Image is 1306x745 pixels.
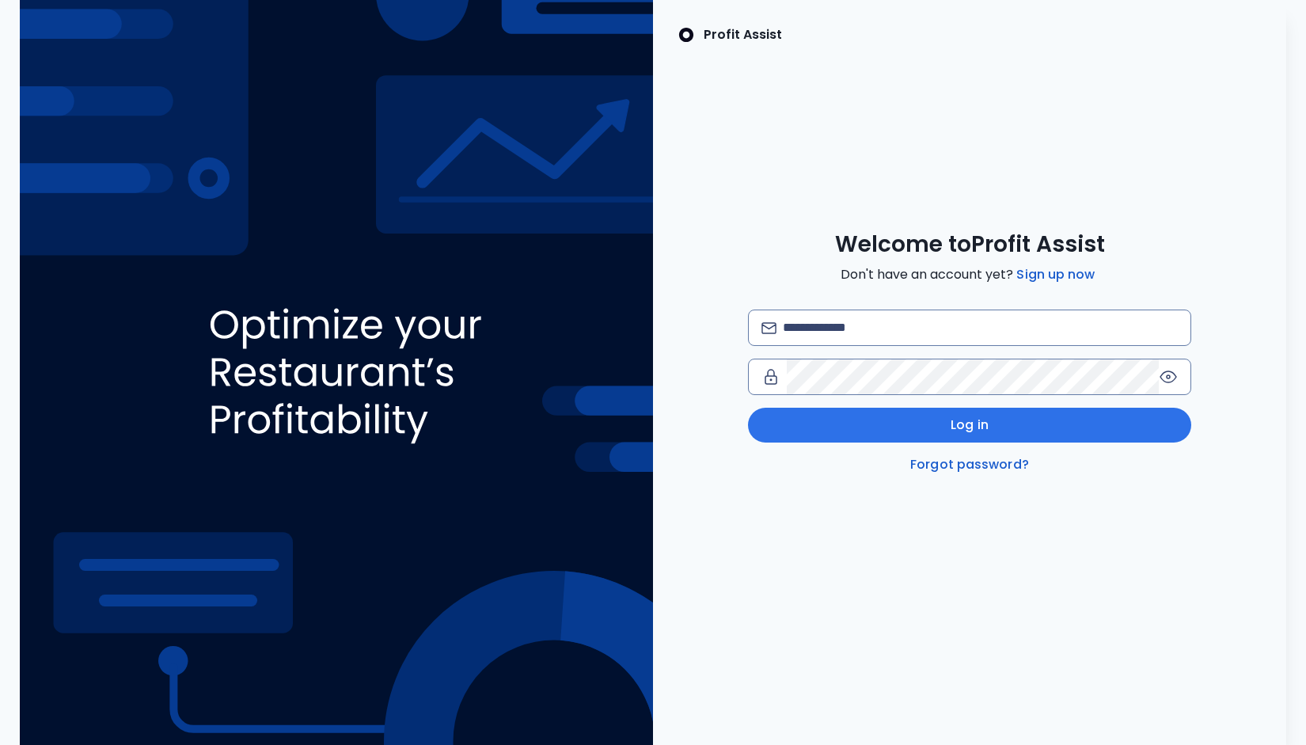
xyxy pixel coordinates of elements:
[907,455,1032,474] a: Forgot password?
[841,265,1098,284] span: Don't have an account yet?
[748,408,1191,443] button: Log in
[704,25,782,44] p: Profit Assist
[1013,265,1098,284] a: Sign up now
[835,230,1105,259] span: Welcome to Profit Assist
[678,25,694,44] img: SpotOn Logo
[761,322,776,334] img: email
[951,416,989,435] span: Log in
